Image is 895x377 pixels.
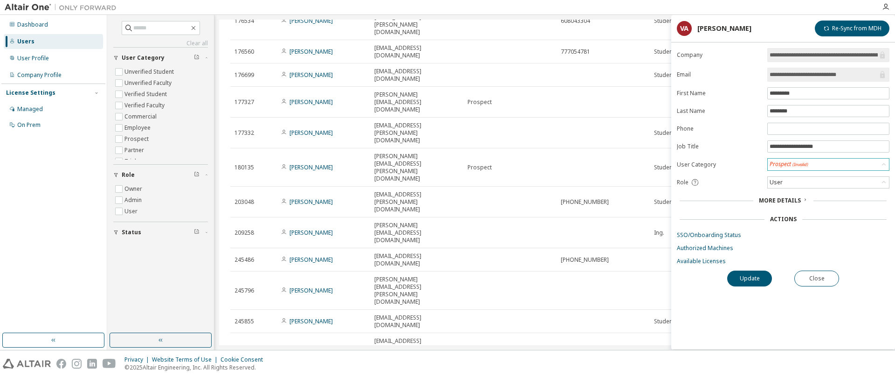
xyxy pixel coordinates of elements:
[770,216,797,223] div: Actions
[194,54,200,62] span: Clear filter
[124,77,173,89] label: Unverified Faculty
[374,276,459,306] span: [PERSON_NAME][EMAIL_ADDRESS][PERSON_NAME][DOMAIN_NAME]
[768,177,784,188] div: User
[768,159,889,170] div: Prospect (Invalid)
[113,40,208,47] a: Clear all
[124,145,146,156] label: Partner
[87,359,97,369] img: linkedin.svg
[677,179,688,186] span: Role
[113,48,208,68] button: User Category
[654,48,675,56] span: Student
[289,286,333,294] a: [PERSON_NAME]
[72,359,82,369] img: instagram.svg
[17,38,34,45] div: Users
[17,21,48,28] div: Dashboard
[289,229,333,237] a: [PERSON_NAME]
[677,161,762,168] label: User Category
[654,17,675,25] span: Student
[124,133,151,145] label: Prospect
[124,356,152,363] div: Privacy
[677,71,762,78] label: Email
[654,71,675,79] span: Student
[234,164,254,171] span: 180135
[103,359,116,369] img: youtube.svg
[289,17,333,25] a: [PERSON_NAME]
[289,163,333,171] a: [PERSON_NAME]
[561,48,590,56] span: 777054781
[124,100,166,111] label: Verified Faculty
[654,129,675,137] span: Student
[654,345,662,352] span: Bc.
[122,229,141,236] span: Status
[124,122,152,133] label: Employee
[759,196,801,204] span: More Details
[124,206,139,217] label: User
[374,91,459,113] span: [PERSON_NAME][EMAIL_ADDRESS][DOMAIN_NAME]
[17,71,62,79] div: Company Profile
[122,54,165,62] span: User Category
[374,314,459,329] span: [EMAIL_ADDRESS][DOMAIN_NAME]
[5,3,121,12] img: Altair One
[792,161,808,168] span: (Invalid)
[561,17,590,25] span: 608043304
[194,229,200,236] span: Clear filter
[677,258,889,265] a: Available Licenses
[234,345,254,352] span: 246817
[374,6,459,36] span: [PERSON_NAME][EMAIL_ADDRESS][PERSON_NAME][DOMAIN_NAME]
[677,90,762,97] label: First Name
[289,48,333,56] a: [PERSON_NAME]
[122,171,135,179] span: Role
[289,344,333,352] a: [PERSON_NAME]
[677,21,692,36] div: VA
[374,153,459,182] span: [PERSON_NAME][EMAIL_ADDRESS][PERSON_NAME][DOMAIN_NAME]
[234,71,254,79] span: 176699
[289,71,333,79] a: [PERSON_NAME]
[677,244,889,252] a: Authorized Machines
[561,256,609,264] span: [PHONE_NUMBER]
[234,229,254,237] span: 209258
[654,198,675,206] span: Student
[677,143,762,150] label: Job Title
[234,256,254,264] span: 245486
[677,107,762,115] label: Last Name
[220,356,268,363] div: Cookie Consent
[3,359,51,369] img: altair_logo.svg
[289,198,333,206] a: [PERSON_NAME]
[6,89,55,97] div: License Settings
[234,98,254,106] span: 177327
[768,177,889,188] div: User
[374,252,459,267] span: [EMAIL_ADDRESS][DOMAIN_NAME]
[770,161,808,168] div: Prospect
[654,164,675,171] span: Student
[374,68,459,83] span: [EMAIL_ADDRESS][DOMAIN_NAME]
[234,48,254,56] span: 176560
[234,129,254,137] span: 177332
[124,363,268,371] p: © 2025 Altair Engineering, Inc. All Rights Reserved.
[374,222,459,244] span: [PERSON_NAME][EMAIL_ADDRESS][DOMAIN_NAME]
[654,229,664,237] span: Ing.
[17,105,43,113] div: Managed
[234,198,254,206] span: 203048
[374,44,459,59] span: [EMAIL_ADDRESS][DOMAIN_NAME]
[561,198,609,206] span: [PHONE_NUMBER]
[113,165,208,185] button: Role
[152,356,220,363] div: Website Terms of Use
[56,359,66,369] img: facebook.svg
[677,125,762,133] label: Phone
[374,122,459,144] span: [EMAIL_ADDRESS][PERSON_NAME][DOMAIN_NAME]
[677,231,889,239] a: SSO/Onboarding Status
[194,171,200,179] span: Clear filter
[468,98,492,106] span: Prospect
[17,121,41,129] div: On Prem
[289,129,333,137] a: [PERSON_NAME]
[124,156,138,167] label: Trial
[289,317,333,325] a: [PERSON_NAME]
[124,66,176,77] label: Unverified Student
[234,287,254,294] span: 245796
[794,271,839,286] button: Close
[124,111,158,122] label: Commercial
[374,337,459,360] span: [EMAIL_ADDRESS][PERSON_NAME][DOMAIN_NAME]
[234,17,254,25] span: 176534
[289,256,333,264] a: [PERSON_NAME]
[113,222,208,243] button: Status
